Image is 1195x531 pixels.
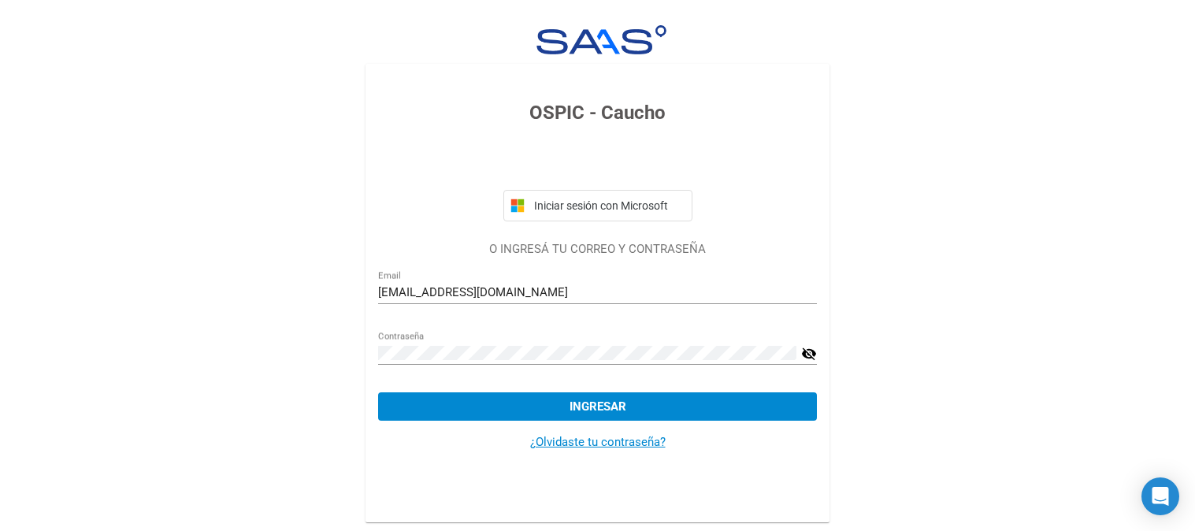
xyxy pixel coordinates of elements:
a: ¿Olvidaste tu contraseña? [530,435,666,449]
button: Iniciar sesión con Microsoft [503,190,692,221]
div: Open Intercom Messenger [1141,477,1179,515]
iframe: Botón Iniciar sesión con Google [495,144,700,179]
span: Ingresar [570,399,626,414]
p: O INGRESÁ TU CORREO Y CONTRASEÑA [378,240,817,258]
h3: OSPIC - Caucho [378,98,817,127]
span: Iniciar sesión con Microsoft [531,199,685,212]
button: Ingresar [378,392,817,421]
mat-icon: visibility_off [801,344,817,363]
